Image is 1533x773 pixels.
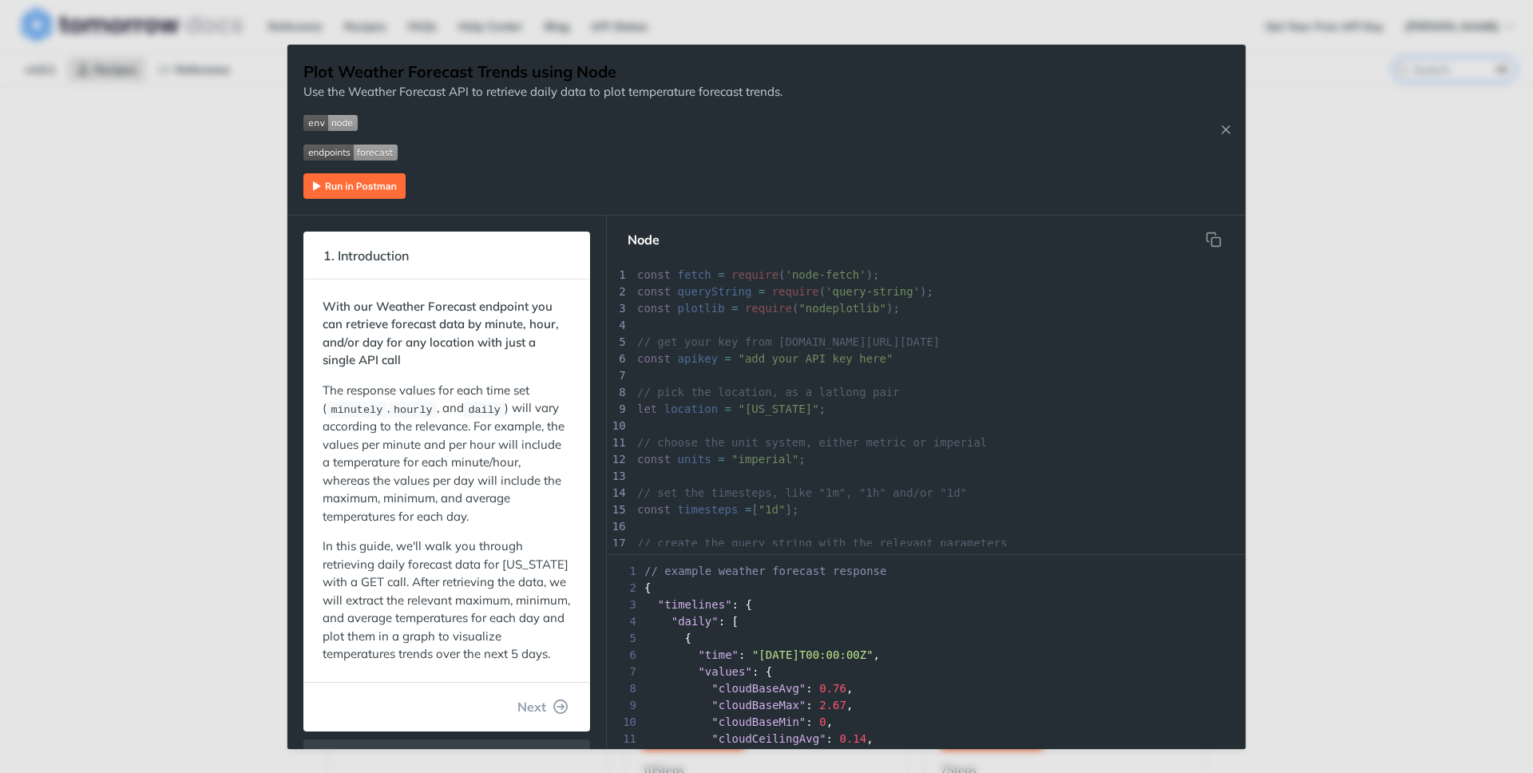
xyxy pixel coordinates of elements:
span: "cloudCeilingAvg" [711,732,826,745]
img: Run in Postman [303,173,406,199]
span: "cloudBaseAvg" [711,682,806,695]
span: 4 [607,613,641,630]
span: 12 [607,747,641,764]
span: plotlib [678,302,725,315]
span: "nodeplotlib" [798,302,886,315]
span: ( ); [637,285,933,298]
span: minutely [331,403,382,415]
div: 7 [608,367,628,384]
div: : { [607,664,1246,680]
div: 5 [608,334,628,351]
span: "time" [698,648,739,661]
span: require [731,268,778,281]
h1: Plot Weather Forecast Trends using Node [303,61,782,83]
a: Expand image [303,176,406,192]
span: 1. Introduction [312,240,420,272]
span: 'node-fetch' [786,268,866,281]
button: Node [615,224,672,256]
span: location [664,402,718,415]
span: 7 [607,664,641,680]
span: timesteps [678,503,739,516]
span: "timelines" [658,598,732,611]
img: env [303,115,358,131]
span: "cloudBaseMax" [711,699,806,712]
div: 3 [608,300,628,317]
span: = [725,352,731,365]
span: // create the query string with the relevant parameters [637,537,1008,549]
span: // example weather forecast response [644,565,886,577]
span: require [745,302,792,315]
span: const [637,285,671,298]
button: Copy [1198,224,1230,256]
div: 4 [608,317,628,334]
div: 12 [608,451,628,468]
span: ; [637,402,826,415]
span: [ ]; [637,503,798,516]
span: apikey [678,352,719,365]
span: queryString [678,285,752,298]
div: { [607,630,1246,647]
span: daily [468,403,501,415]
span: "daily" [671,615,719,628]
span: Expand image [303,113,782,132]
div: 10 [608,418,628,434]
span: // set the timesteps, like "1m", "1h" and/or "1d" [637,486,967,499]
div: { [607,580,1246,597]
span: 11 [607,731,641,747]
span: 8 [607,680,641,697]
span: // choose the unit system, either metric or imperial [637,436,987,449]
span: Expand image [303,143,782,161]
div: : { [607,597,1246,613]
span: const [637,352,671,365]
div: : [ [607,613,1246,630]
p: Use the Weather Forecast API to retrieve daily data to plot temperature forecast trends. [303,83,782,101]
p: The response values for each time set ( , , and ) will vary according to the relevance. For examp... [323,382,571,526]
span: 1 [607,563,641,580]
div: : , [607,747,1246,764]
span: // get your key from [DOMAIN_NAME][URL][DATE] [637,335,940,348]
div: 11 [608,434,628,451]
span: hourly [394,403,433,415]
span: 10 [607,714,641,731]
img: endpoint [303,145,398,161]
div: 13 [608,468,628,485]
span: "1d" [759,503,786,516]
div: : , [607,714,1246,731]
strong: With our Weather Forecast endpoint you can retrieve forecast data by minute, hour, and/or day for... [323,299,559,368]
span: "cloudBaseMin" [711,716,806,728]
span: let [637,402,657,415]
div: 1 [608,267,628,283]
span: const [637,453,671,466]
span: require [772,285,819,298]
span: 0 [819,716,826,728]
div: 16 [608,518,628,535]
span: const [637,503,671,516]
div: 9 [608,401,628,418]
span: "imperial" [731,453,798,466]
button: Next [505,691,581,723]
button: Close Recipe [1214,121,1238,137]
span: = [759,285,765,298]
span: "[DATE]T00:00:00Z" [752,648,873,661]
span: 6 [607,647,641,664]
span: 3 [607,597,641,613]
span: const [637,268,671,281]
span: 5 [607,630,641,647]
span: fetch [678,268,711,281]
span: Next [517,697,546,716]
span: // pick the location, as a latlong pair [637,386,900,398]
span: ( ); [637,302,900,315]
span: = [725,402,731,415]
span: 0.14 [839,732,866,745]
p: In this guide, we'll walk you through retrieving daily forecast data for [US_STATE] with a GET ca... [323,537,571,664]
div: : , [607,731,1246,747]
span: = [745,503,751,516]
span: = [731,302,738,315]
div: 14 [608,485,628,501]
svg: hidden [1206,232,1222,248]
div: 8 [608,384,628,401]
div: 17 [608,535,628,552]
div: : , [607,680,1246,697]
span: "values" [698,665,751,678]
